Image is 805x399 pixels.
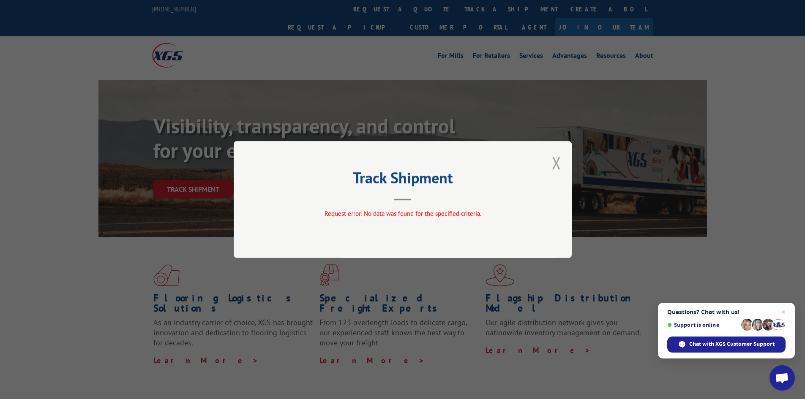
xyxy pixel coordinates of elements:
[324,209,481,217] span: Request error: No data was found for the specified criteria.
[770,365,795,391] div: Open chat
[778,307,789,317] span: Close chat
[667,337,786,353] div: Chat with XGS Customer Support
[552,152,561,174] button: Close modal
[689,340,775,348] span: Chat with XGS Customer Support
[667,322,738,328] span: Support is online
[276,172,529,188] h2: Track Shipment
[667,309,786,315] span: Questions? Chat with us!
